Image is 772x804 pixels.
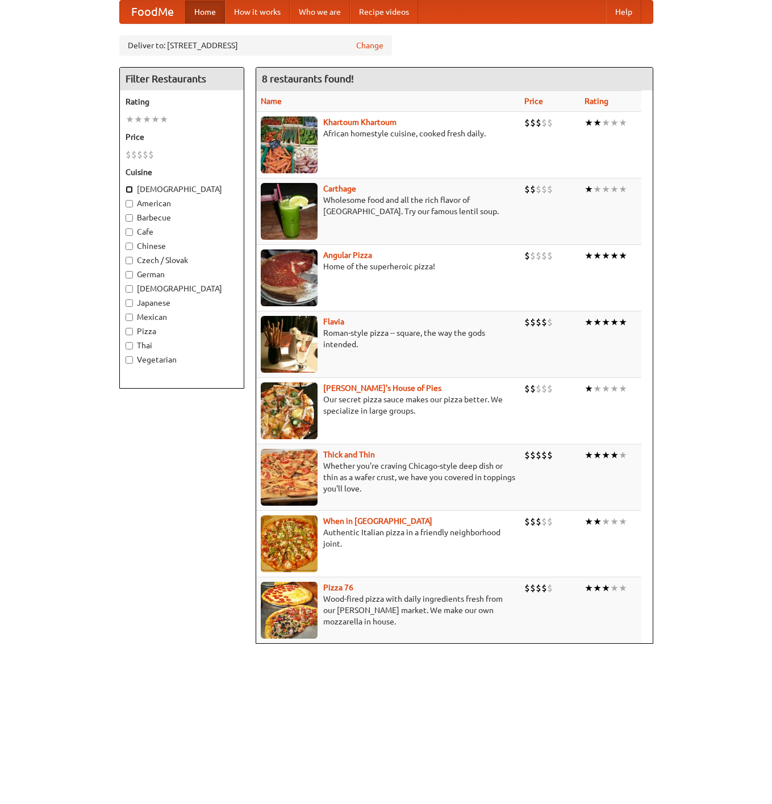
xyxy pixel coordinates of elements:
li: ★ [585,582,593,594]
label: [DEMOGRAPHIC_DATA] [126,283,238,294]
label: Thai [126,340,238,351]
a: Rating [585,97,608,106]
li: ★ [151,113,160,126]
li: $ [126,148,131,161]
p: Roman-style pizza -- square, the way the gods intended. [261,327,515,350]
label: Czech / Slovak [126,255,238,266]
li: ★ [585,316,593,328]
li: ★ [610,249,619,262]
input: German [126,271,133,278]
li: ★ [602,249,610,262]
label: German [126,269,238,280]
li: $ [541,515,547,528]
input: Pizza [126,328,133,335]
li: $ [547,449,553,461]
a: [PERSON_NAME]'s House of Pies [323,384,441,393]
img: carthage.jpg [261,183,318,240]
li: $ [547,116,553,129]
label: Chinese [126,240,238,252]
li: ★ [610,316,619,328]
li: ★ [593,582,602,594]
input: [DEMOGRAPHIC_DATA] [126,285,133,293]
li: ★ [619,515,627,528]
li: ★ [610,449,619,461]
li: $ [541,316,547,328]
a: Khartoum Khartoum [323,118,397,127]
a: When in [GEOGRAPHIC_DATA] [323,516,432,526]
li: $ [137,148,143,161]
li: $ [524,515,530,528]
li: ★ [585,449,593,461]
li: $ [524,382,530,395]
li: ★ [160,113,168,126]
li: ★ [610,515,619,528]
input: [DEMOGRAPHIC_DATA] [126,186,133,193]
li: $ [536,449,541,461]
li: ★ [619,316,627,328]
li: $ [530,449,536,461]
li: $ [524,183,530,195]
p: Our secret pizza sauce makes our pizza better. We specialize in large groups. [261,394,515,416]
input: Czech / Slovak [126,257,133,264]
label: Japanese [126,297,238,309]
label: Barbecue [126,212,238,223]
li: $ [536,382,541,395]
li: ★ [593,382,602,395]
li: ★ [610,382,619,395]
li: $ [541,582,547,594]
li: $ [541,449,547,461]
li: $ [530,116,536,129]
a: FoodMe [120,1,185,23]
p: Wood-fired pizza with daily ingredients fresh from our [PERSON_NAME] market. We make our own mozz... [261,593,515,627]
li: ★ [619,449,627,461]
input: Mexican [126,314,133,321]
li: $ [541,249,547,262]
li: $ [143,148,148,161]
li: $ [530,515,536,528]
img: luigis.jpg [261,382,318,439]
li: ★ [610,116,619,129]
b: Thick and Thin [323,450,375,459]
li: $ [530,249,536,262]
li: $ [524,116,530,129]
li: $ [530,316,536,328]
p: Authentic Italian pizza in a friendly neighborhood joint. [261,527,515,549]
label: [DEMOGRAPHIC_DATA] [126,184,238,195]
p: Wholesome food and all the rich flavor of [GEOGRAPHIC_DATA]. Try our famous lentil soup. [261,194,515,217]
p: Home of the superheroic pizza! [261,261,515,272]
li: $ [541,382,547,395]
a: Help [606,1,641,23]
label: American [126,198,238,209]
img: pizza76.jpg [261,582,318,639]
h5: Price [126,131,238,143]
h4: Filter Restaurants [120,68,244,90]
li: ★ [619,116,627,129]
b: Angular Pizza [323,251,372,260]
ng-pluralize: 8 restaurants found! [262,73,354,84]
li: $ [536,249,541,262]
li: $ [530,183,536,195]
input: American [126,200,133,207]
li: ★ [602,183,610,195]
li: $ [547,183,553,195]
h5: Cuisine [126,166,238,178]
a: Who we are [290,1,350,23]
b: Carthage [323,184,356,193]
input: Thai [126,342,133,349]
li: $ [530,582,536,594]
img: wheninrome.jpg [261,515,318,572]
p: African homestyle cuisine, cooked fresh daily. [261,128,515,139]
li: ★ [619,249,627,262]
input: Japanese [126,299,133,307]
img: thick.jpg [261,449,318,506]
li: ★ [619,582,627,594]
li: ★ [593,449,602,461]
li: $ [131,148,137,161]
a: Home [185,1,225,23]
a: Flavia [323,317,344,326]
a: Pizza 76 [323,583,353,592]
li: ★ [126,113,134,126]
